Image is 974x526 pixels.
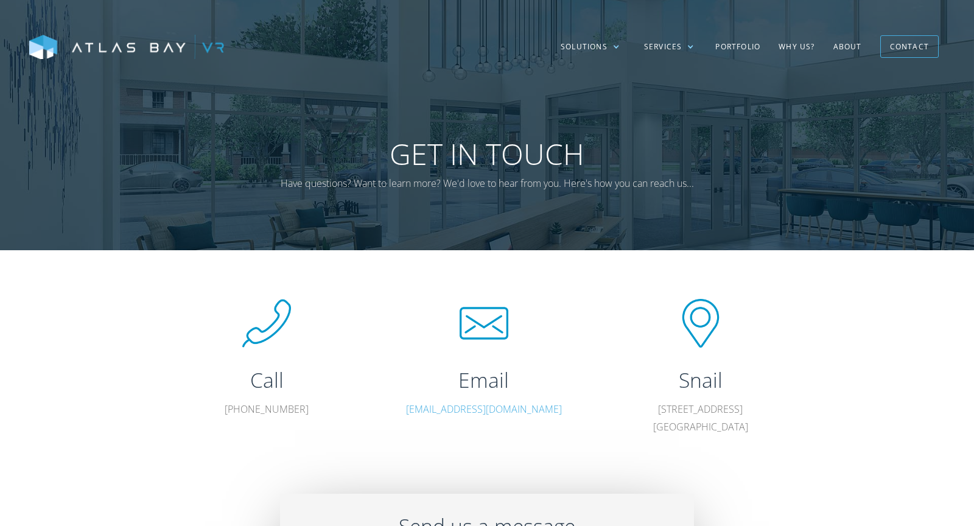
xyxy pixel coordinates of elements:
div: Services [632,29,707,65]
p: [STREET_ADDRESS] [GEOGRAPHIC_DATA] [618,401,783,436]
div: Solutions [561,41,608,52]
a: Contact [880,35,939,58]
div: Contact [890,37,929,56]
a: [EMAIL_ADDRESS][DOMAIN_NAME] [406,402,562,416]
h2: Email [402,366,566,394]
h2: Snail [618,366,783,394]
img: Atlas Bay VR Logo [29,35,224,60]
a: About [824,29,871,65]
div: Solutions [548,29,632,65]
p: Have questions? Want to learn more? We'd love to hear from you. Here's how you can reach us... [274,175,700,192]
p: [PHONE_NUMBER] [184,401,349,418]
h2: Call [184,366,349,394]
a: Why US? [769,29,824,65]
a: Portfolio [706,29,769,65]
h1: Get In Touch [274,136,700,172]
div: Services [644,41,682,52]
